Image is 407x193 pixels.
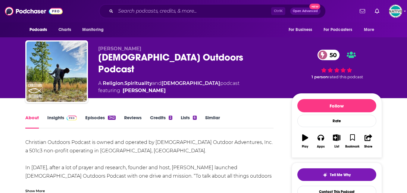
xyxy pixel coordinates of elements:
[30,26,47,34] span: Podcasts
[85,115,115,129] a: Episodes342
[284,24,320,36] button: open menu
[297,130,313,152] button: Play
[55,24,75,36] a: Charts
[324,50,340,60] span: 50
[357,6,368,16] a: Show notifications dropdown
[317,145,325,148] div: Apps
[67,116,77,120] img: Podchaser Pro
[309,4,320,9] span: New
[27,42,87,102] img: Christian Outdoors Podcast
[205,115,220,129] a: Similar
[290,8,321,15] button: Open AdvancedNew
[389,5,402,18] button: Show profile menu
[271,7,285,15] span: Ctrl K
[297,115,376,127] div: Rate
[289,26,312,34] span: For Business
[345,145,359,148] div: Bookmark
[364,26,374,34] span: More
[25,24,55,36] button: open menu
[123,87,166,94] a: Pete Rogers
[78,24,111,36] button: open menu
[124,80,124,86] span: ,
[389,5,402,18] span: Logged in as truenativemedia
[169,116,172,120] div: 2
[58,26,71,34] span: Charts
[329,130,344,152] button: List
[302,145,308,148] div: Play
[161,80,220,86] a: [DEMOGRAPHIC_DATA]
[364,145,372,148] div: Share
[98,80,240,94] div: A podcast
[292,46,382,83] div: 50 1 personrated this podcast
[47,115,77,129] a: InsightsPodchaser Pro
[312,75,328,79] span: 1 person
[5,5,63,17] img: Podchaser - Follow, Share and Rate Podcasts
[98,87,240,94] span: featuring
[124,80,152,86] a: Spirituality
[334,145,339,148] div: List
[124,115,142,129] a: Reviews
[25,115,39,129] a: About
[297,99,376,112] button: Follow
[98,46,141,51] span: [PERSON_NAME]
[323,173,327,177] img: tell me why sparkle
[345,130,360,152] button: Bookmark
[181,115,196,129] a: Lists6
[150,115,172,129] a: Credits2
[313,130,329,152] button: Apps
[389,5,402,18] img: User Profile
[320,24,361,36] button: open menu
[108,116,115,120] div: 342
[193,116,196,120] div: 6
[293,10,318,13] span: Open Advanced
[103,80,124,86] a: Religion
[360,130,376,152] button: Share
[297,168,376,181] button: tell me why sparkleTell Me Why
[82,26,104,34] span: Monitoring
[99,4,326,18] div: Search podcasts, credits, & more...
[328,75,363,79] span: rated this podcast
[318,50,340,60] a: 50
[152,80,161,86] span: and
[324,26,352,34] span: For Podcasters
[360,24,382,36] button: open menu
[116,6,271,16] input: Search podcasts, credits, & more...
[372,6,382,16] a: Show notifications dropdown
[330,173,351,177] span: Tell Me Why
